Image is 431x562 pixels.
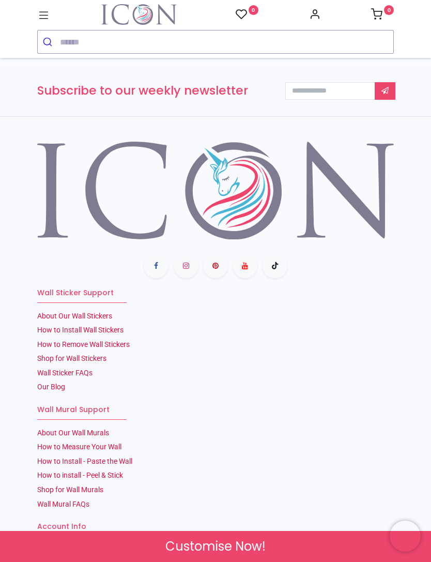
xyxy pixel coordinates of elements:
a: Our Blog [37,383,65,391]
h3: Subscribe to our weekly newsletter [37,82,270,99]
a: How to install - Peel & Stick [37,471,123,479]
img: Icon Wall Stickers [101,4,177,25]
a: Wall Sticker FAQs [37,369,93,377]
a: About Our Wall Murals [37,429,109,437]
sup: 0 [249,5,258,15]
a: Wall Mural FAQs [37,500,89,508]
a: Logo of Icon Wall Stickers [101,4,177,25]
a: How to Measure Your Wall [37,443,121,451]
a: Account Info [309,11,320,20]
button: Submit [38,31,60,53]
a: How to Remove Wall Stickers [37,340,130,348]
h6: Account Info [37,522,394,532]
h6: Wall Sticker Support [37,288,394,298]
iframe: Brevo live chat [390,521,421,552]
span: Customise Now! [165,538,266,555]
h6: Wall Mural Support [37,405,394,415]
a: How to Install Wall Stickers [37,326,124,334]
a: 0 [236,8,258,21]
a: About Our Wall Stickers [37,312,112,320]
sup: 0 [384,5,394,15]
a: Shop for Wall Stickers [37,354,106,362]
a: 0 [371,11,394,20]
a: How to Install - Paste the Wall [37,457,132,465]
a: Shop for Wall Murals [37,485,103,494]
